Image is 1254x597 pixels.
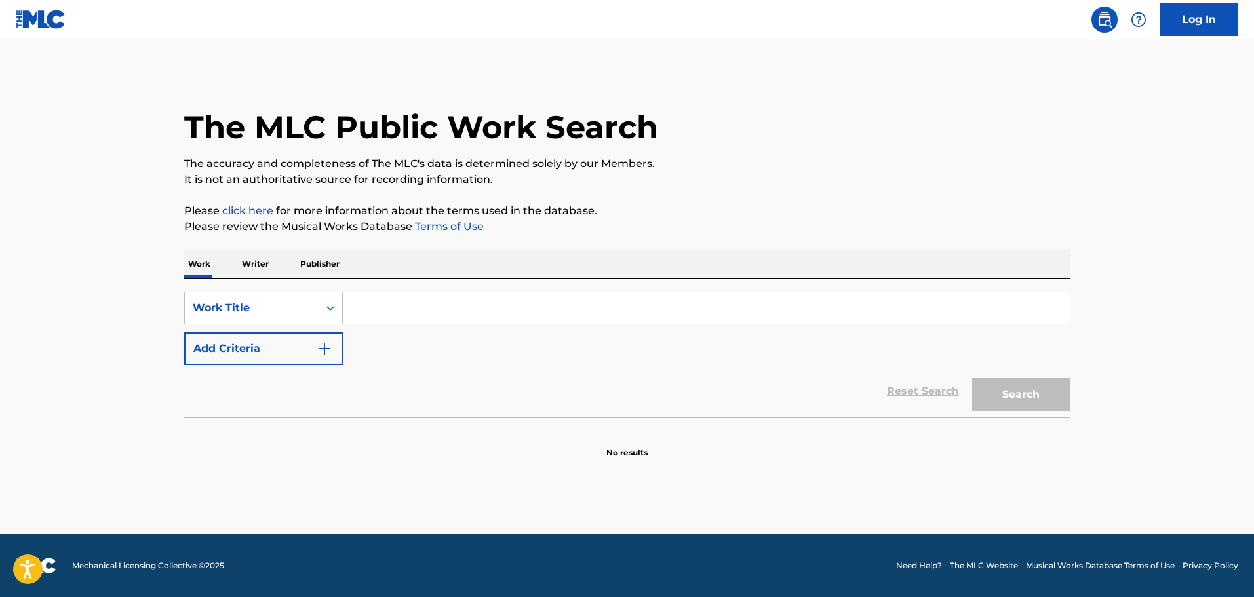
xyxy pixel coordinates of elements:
[184,172,1070,187] p: It is not an authoritative source for recording information.
[1131,12,1146,28] img: help
[317,341,332,356] img: 9d2ae6d4665cec9f34b9.svg
[184,332,343,365] button: Add Criteria
[296,250,343,278] p: Publisher
[412,220,484,233] a: Terms of Use
[1091,7,1118,33] a: Public Search
[896,560,942,571] a: Need Help?
[1026,560,1175,571] a: Musical Works Database Terms of Use
[1183,560,1238,571] a: Privacy Policy
[16,10,66,29] img: MLC Logo
[1126,7,1152,33] div: Help
[184,250,214,278] p: Work
[950,560,1018,571] a: The MLC Website
[238,250,273,278] p: Writer
[193,300,311,316] div: Work Title
[1160,3,1238,36] a: Log In
[1097,12,1112,28] img: search
[184,292,1070,417] form: Search Form
[606,431,648,459] p: No results
[184,219,1070,235] p: Please review the Musical Works Database
[222,204,273,217] a: click here
[184,156,1070,172] p: The accuracy and completeness of The MLC's data is determined solely by our Members.
[72,560,224,571] span: Mechanical Licensing Collective © 2025
[184,203,1070,219] p: Please for more information about the terms used in the database.
[16,558,56,573] img: logo
[184,107,658,147] h1: The MLC Public Work Search
[1188,534,1254,597] iframe: Chat Widget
